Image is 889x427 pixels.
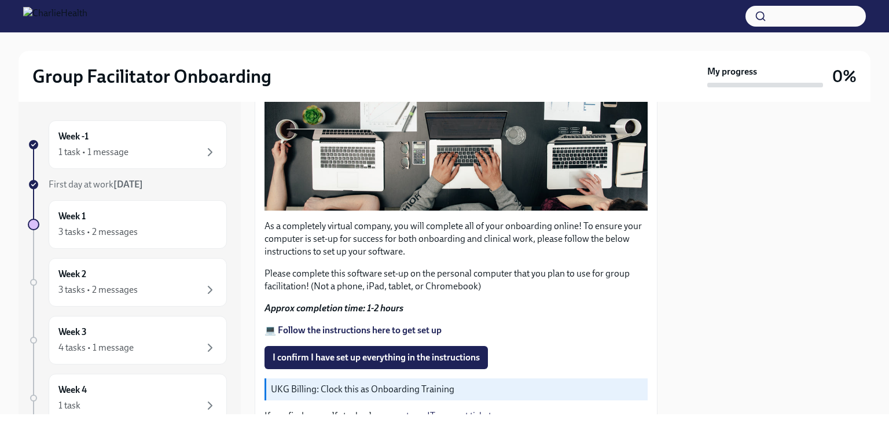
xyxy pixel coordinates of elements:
[28,178,227,191] a: First day at work[DATE]
[390,410,491,421] a: create an IT support ticket
[271,383,643,396] p: UKG Billing: Clock this as Onboarding Training
[58,268,86,281] h6: Week 2
[113,179,143,190] strong: [DATE]
[265,410,648,422] p: If you find yourself stuck, please
[23,7,87,25] img: CharlieHealth
[265,346,488,369] button: I confirm I have set up everything in the instructions
[28,316,227,365] a: Week 34 tasks • 1 message
[58,341,134,354] div: 4 tasks • 1 message
[58,384,87,396] h6: Week 4
[58,210,86,223] h6: Week 1
[58,130,89,143] h6: Week -1
[28,120,227,169] a: Week -11 task • 1 message
[707,65,757,78] strong: My progress
[273,352,480,363] span: I confirm I have set up everything in the instructions
[58,284,138,296] div: 3 tasks • 2 messages
[58,146,128,159] div: 1 task • 1 message
[58,326,87,338] h6: Week 3
[265,267,648,293] p: Please complete this software set-up on the personal computer that you plan to use for group faci...
[28,258,227,307] a: Week 23 tasks • 2 messages
[265,220,648,258] p: As a completely virtual company, you will complete all of your onboarding online! To ensure your ...
[265,303,403,314] strong: Approx completion time: 1-2 hours
[265,325,442,336] a: 💻 Follow the instructions here to get set up
[28,374,227,422] a: Week 41 task
[32,65,271,88] h2: Group Facilitator Onboarding
[832,66,857,87] h3: 0%
[28,200,227,249] a: Week 13 tasks • 2 messages
[58,226,138,238] div: 3 tasks • 2 messages
[49,179,143,190] span: First day at work
[58,399,80,412] div: 1 task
